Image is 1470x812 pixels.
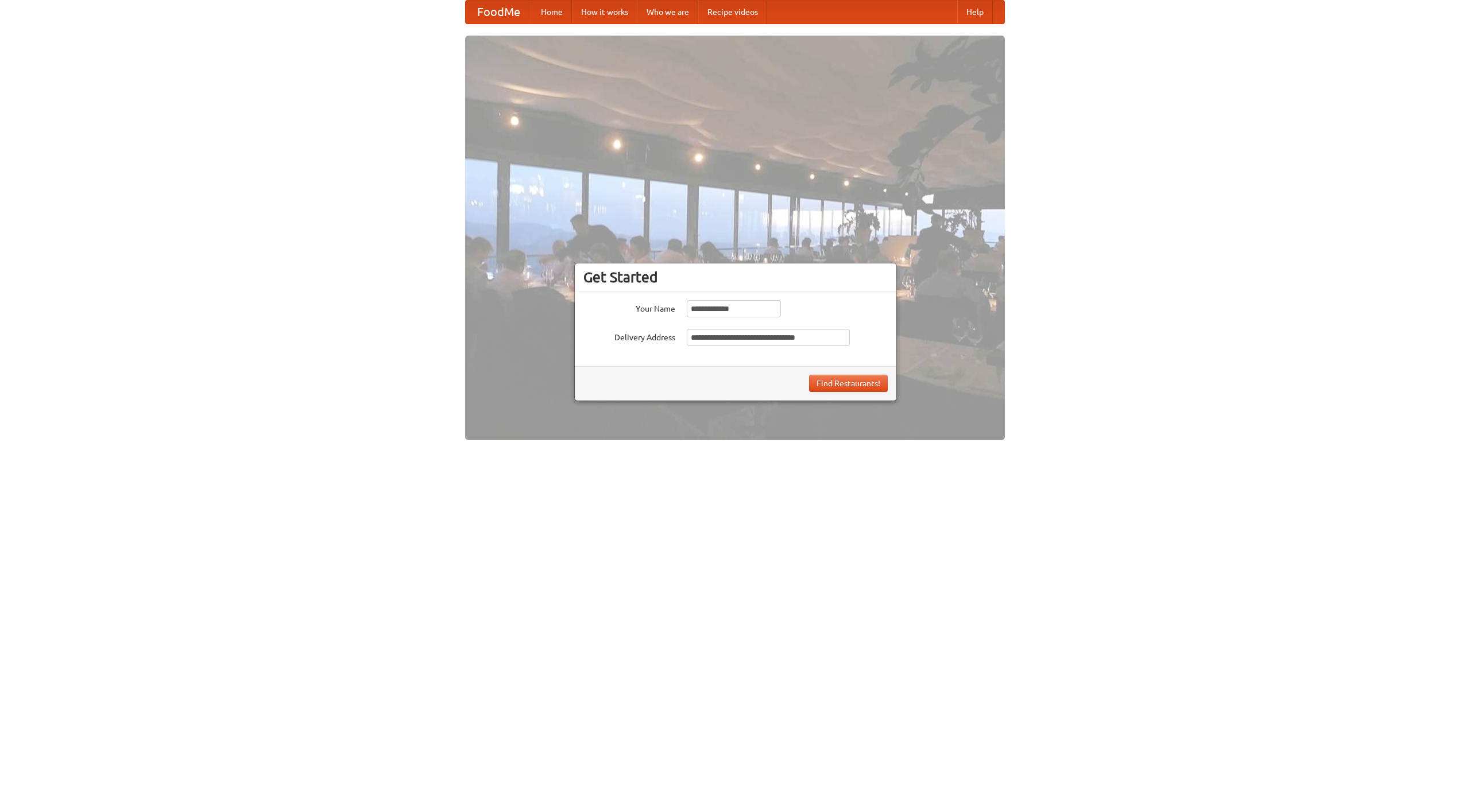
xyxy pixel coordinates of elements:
a: Help [957,1,993,24]
a: Recipe videos [698,1,767,24]
a: How it works [572,1,637,24]
a: Who we are [637,1,698,24]
label: Your Name [583,300,675,314]
h3: Get Started [583,269,888,286]
a: Home [532,1,572,24]
label: Delivery Address [583,329,675,343]
button: Find Restaurants! [809,375,888,392]
a: FoodMe [466,1,532,24]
